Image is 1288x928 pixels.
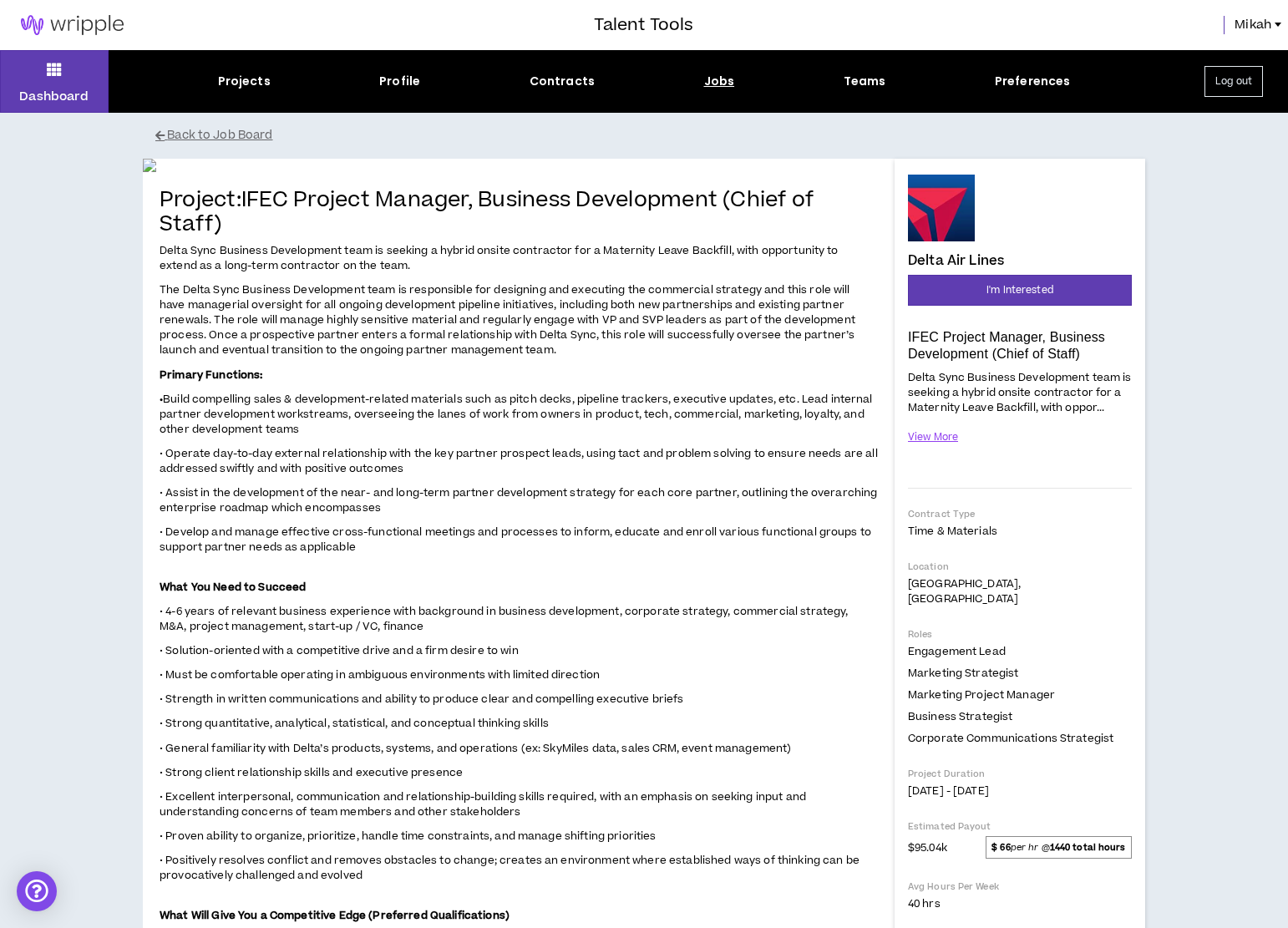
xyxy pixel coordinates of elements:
[986,836,1132,858] span: per hr @
[908,508,1132,520] p: Contract Type
[155,121,1158,150] button: Back to Job Board
[908,880,1132,893] p: Avg Hours Per Week
[17,871,57,911] div: Open Intercom Messenger
[908,820,1132,833] p: Estimated Payout
[160,392,873,437] span: Build compelling sales & development-related materials such as pitch decks, pipeline trackers, ex...
[908,666,1018,681] span: Marketing Strategist
[995,73,1071,90] div: Preferences
[908,560,1132,573] p: Location
[908,783,1132,799] p: [DATE] - [DATE]
[908,329,1132,363] p: IFEC Project Manager, Business Development (Chief of Staff)
[908,644,1006,659] span: Engagement Lead
[1235,16,1271,34] span: Mikah
[160,716,549,731] span: • Strong quantitative, analytical, statistical, and conceptual thinking skills
[160,829,657,844] span: • Proven ability to organize, prioritize, handle time constraints, and manage shifting priorities
[908,368,1132,416] p: Delta Sync Business Development team is seeking a hybrid onsite contractor for a Maternity Leave ...
[986,282,1053,298] span: I'm Interested
[991,841,1010,854] strong: $ 66
[908,709,1012,724] span: Business Strategist
[160,189,878,237] h4: Project: IFEC Project Manager, Business Development (Chief of Staff)
[530,73,595,90] div: Contracts
[160,643,519,658] span: • Solution-oriented with a competitive drive and a firm desire to win
[908,896,1132,911] p: 40 hrs
[844,73,886,90] div: Teams
[1204,66,1263,97] button: Log out
[594,13,693,38] h3: Talent Tools
[1050,841,1126,854] strong: 1440 total hours
[160,282,855,358] span: The Delta Sync Business Development team is responsible for designing and executing the commercia...
[908,687,1055,702] span: Marketing Project Manager
[160,392,163,407] strong: •
[160,525,871,555] span: • Develop and manage effective cross-functional meetings and processes to inform, educate and enr...
[160,908,510,923] strong: What Will Give You a Competitive Edge (Preferred Qualifications)
[908,275,1132,306] button: I'm Interested
[160,789,806,819] span: • Excellent interpersonal, communication and relationship-building skills required, with an empha...
[160,485,877,515] span: • Assist in the development of the near- and long-term partner development strategy for each core...
[908,576,1132,606] p: [GEOGRAPHIC_DATA], [GEOGRAPHIC_DATA]
[379,73,420,90] div: Profile
[160,765,463,780] span: • Strong client relationship skills and executive presence
[160,692,684,707] span: • Strength in written communications and ability to produce clear and compelling executive briefs
[908,731,1113,746] span: Corporate Communications Strategist
[160,243,839,273] span: Delta Sync Business Development team is seeking a hybrid onsite contractor for a Maternity Leave ...
[908,837,947,857] span: $95.04k
[908,628,1132,641] p: Roles
[160,368,263,383] strong: Primary Functions:
[908,524,1132,539] p: Time & Materials
[160,667,600,682] span: • Must be comfortable operating in ambiguous environments with limited direction
[160,604,849,634] span: • 4-6 years of relevant business experience with background in business development, corporate st...
[143,159,895,172] img: If5NRre97O0EyGp9LF2GTzGWhqxOdcSwmBf3ATVg.jpg
[160,741,791,756] span: • General familiarity with Delta’s products, systems, and operations (ex: SkyMiles data, sales CR...
[908,423,958,452] button: View More
[160,580,306,595] strong: What You Need to Succeed
[908,768,1132,780] p: Project Duration
[160,853,860,883] span: • Positively resolves conflict and removes obstacles to change; creates an environment where esta...
[19,88,89,105] p: Dashboard
[218,73,271,90] div: Projects
[160,446,878,476] span: • Operate day-to-day external relationship with the key partner prospect leads, using tact and pr...
[908,253,1004,268] h4: Delta Air Lines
